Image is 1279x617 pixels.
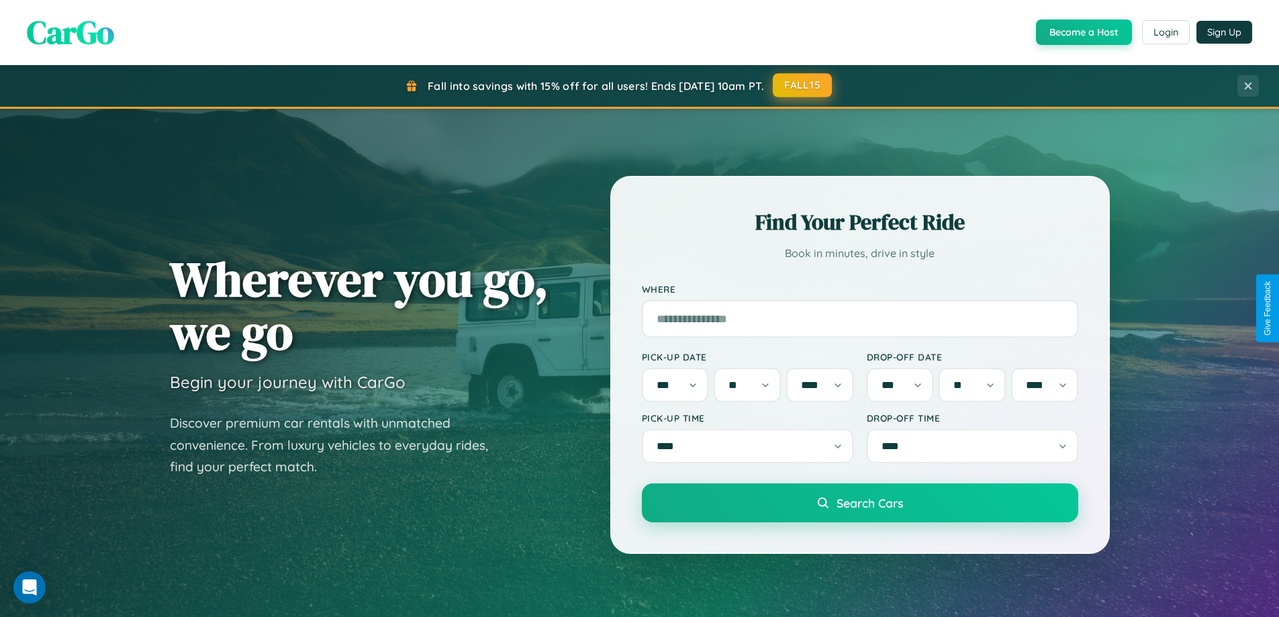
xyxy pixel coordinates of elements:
label: Drop-off Time [867,412,1078,424]
label: Pick-up Date [642,351,853,363]
p: Discover premium car rentals with unmatched convenience. From luxury vehicles to everyday rides, ... [170,412,506,478]
div: Open Intercom Messenger [13,571,46,604]
h2: Find Your Perfect Ride [642,207,1078,237]
label: Pick-up Time [642,412,853,424]
h1: Wherever you go, we go [170,252,549,359]
button: Become a Host [1036,19,1132,45]
button: FALL15 [773,73,832,97]
div: Give Feedback [1263,281,1272,336]
label: Where [642,283,1078,295]
p: Book in minutes, drive in style [642,244,1078,263]
span: CarGo [27,10,114,54]
span: Fall into savings with 15% off for all users! Ends [DATE] 10am PT. [428,79,764,93]
button: Login [1142,20,1190,44]
h3: Begin your journey with CarGo [170,372,406,392]
label: Drop-off Date [867,351,1078,363]
button: Search Cars [642,483,1078,522]
span: Search Cars [837,495,903,510]
button: Sign Up [1196,21,1252,44]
